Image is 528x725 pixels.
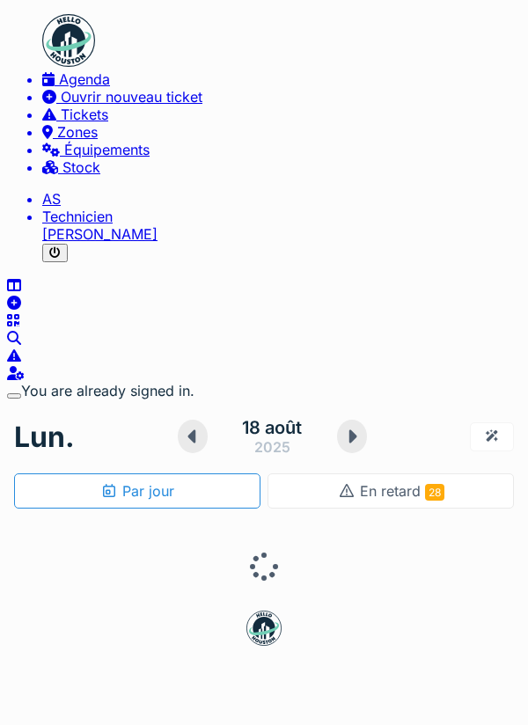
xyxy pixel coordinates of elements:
a: Ouvrir nouveau ticket [42,88,521,106]
h1: lun. [14,420,75,454]
div: You are already signed in. [7,382,521,399]
a: Tickets [42,106,521,123]
span: Agenda [59,70,110,88]
div: Par jour [100,482,174,500]
a: Zones [42,123,521,141]
li: [PERSON_NAME] [42,208,521,243]
span: Stock [62,158,100,176]
span: Tickets [61,106,108,123]
img: badge-BVDL4wpA.svg [246,611,282,646]
a: AS Technicien[PERSON_NAME] [42,190,521,243]
span: En retard [360,482,444,500]
div: 2025 [254,438,290,456]
button: Close [7,393,21,399]
li: AS [42,190,521,208]
span: Ouvrir nouveau ticket [61,88,202,106]
div: Technicien [42,208,521,225]
a: Stock [42,158,521,176]
img: Badge_color-CXgf-gQk.svg [42,14,95,67]
span: Zones [57,123,98,141]
a: Équipements [42,141,521,158]
span: 28 [425,484,444,501]
a: Agenda [42,70,521,88]
div: 18 août [242,417,302,438]
span: Équipements [64,141,150,158]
